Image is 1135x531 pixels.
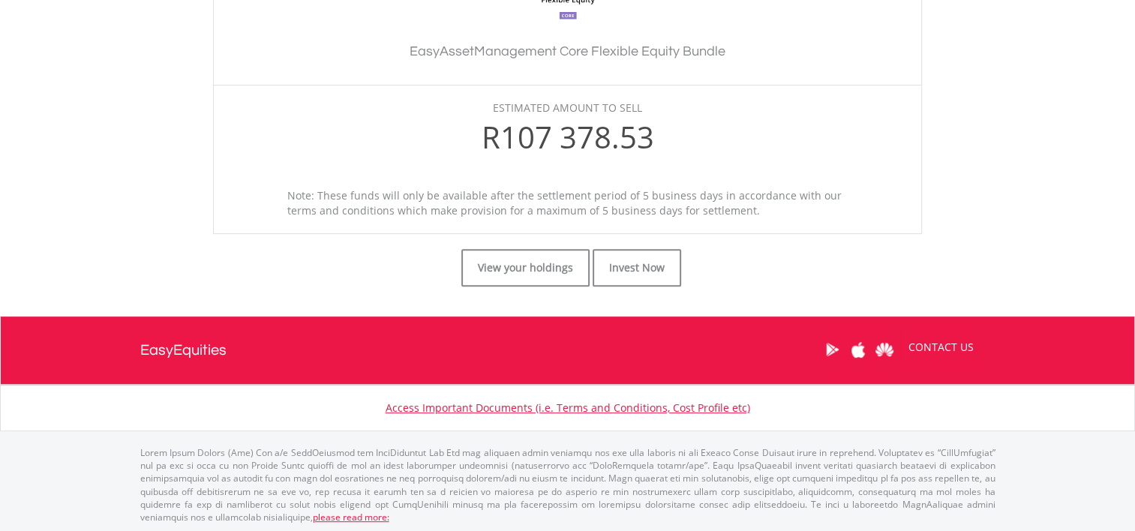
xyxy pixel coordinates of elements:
a: Huawei [872,326,898,373]
a: EasyEquities [140,316,227,384]
div: Note: These funds will only be available after the settlement period of 5 business days in accord... [276,188,860,218]
span: R107 378.53 [482,116,654,157]
a: View your holdings [461,249,590,286]
a: CONTACT US [898,326,984,368]
a: Apple [845,326,872,373]
p: Lorem Ipsum Dolors (Ame) Con a/e SeddOeiusmod tem InciDiduntut Lab Etd mag aliquaen admin veniamq... [140,446,995,523]
a: Invest Now [593,249,681,286]
a: Access Important Documents (i.e. Terms and Conditions, Cost Profile etc) [386,400,750,415]
a: Google Play [819,326,845,373]
div: Estimated Amount to Sell [229,100,906,115]
a: please read more: [313,511,389,523]
h3: EasyAssetManagement Core Flexible Equity Bundle [229,41,906,62]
